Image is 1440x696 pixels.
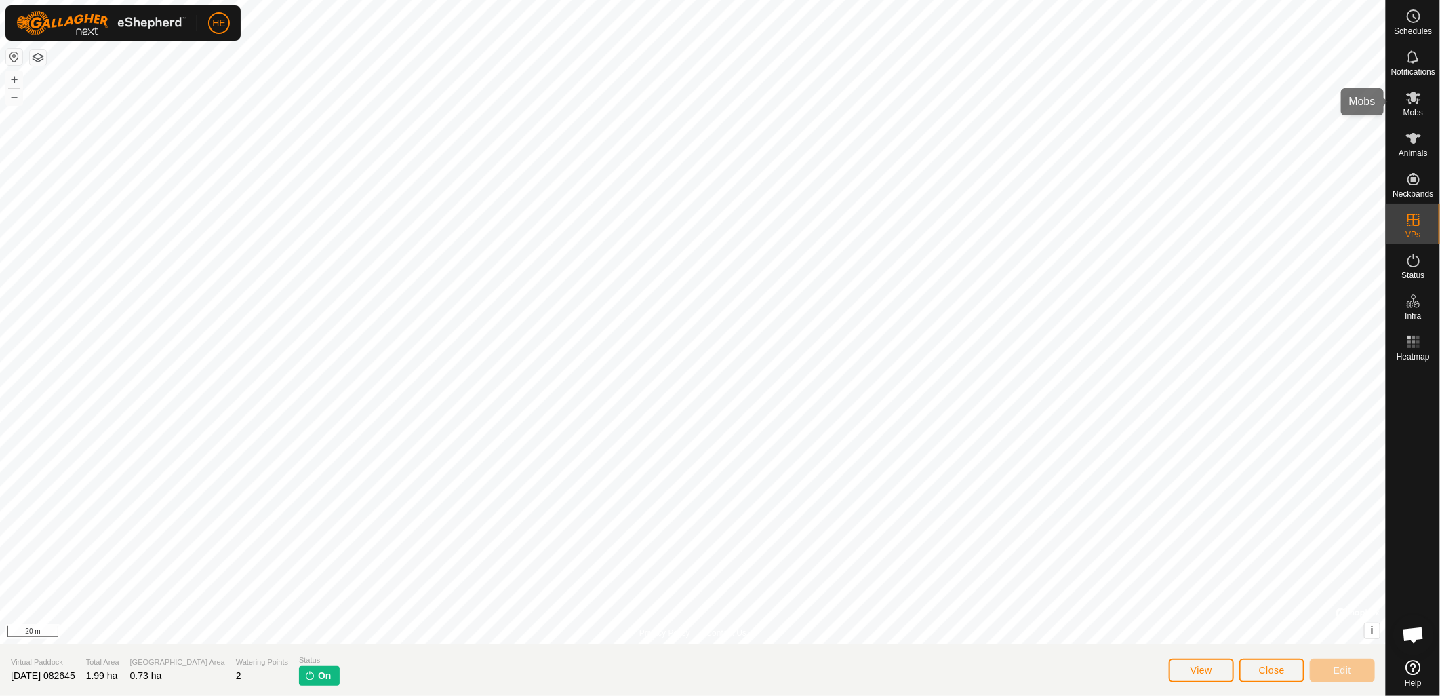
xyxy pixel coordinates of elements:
span: Virtual Paddock [11,657,75,668]
button: Map Layers [30,50,46,66]
button: Close [1239,659,1304,682]
span: [DATE] 082645 [11,670,75,681]
span: i [1371,625,1374,636]
button: i [1365,623,1380,638]
span: Status [1401,271,1424,279]
button: View [1169,659,1234,682]
span: Animals [1399,149,1428,157]
button: Edit [1310,659,1375,682]
span: Schedules [1394,27,1432,35]
button: Reset Map [6,49,22,65]
span: Watering Points [236,657,288,668]
span: 0.73 ha [130,670,162,681]
span: Edit [1334,665,1351,676]
span: Mobs [1403,109,1423,117]
span: Heatmap [1397,353,1430,361]
a: Contact Us [706,627,746,639]
span: View [1191,665,1212,676]
span: 2 [236,670,241,681]
span: Notifications [1391,68,1435,76]
a: Help [1386,655,1440,693]
button: + [6,71,22,88]
span: Total Area [86,657,119,668]
img: Gallagher Logo [16,11,186,35]
span: 1.99 ha [86,670,118,681]
a: Privacy Policy [639,627,690,639]
div: Open chat [1393,615,1434,655]
span: On [318,669,331,683]
span: VPs [1405,231,1420,239]
span: [GEOGRAPHIC_DATA] Area [130,657,225,668]
span: Infra [1405,312,1421,320]
button: – [6,89,22,105]
span: Close [1259,665,1285,676]
span: HE [212,16,225,31]
span: Status [299,655,339,666]
img: turn-on [304,670,315,681]
span: Help [1405,679,1422,687]
span: Neckbands [1393,190,1433,198]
